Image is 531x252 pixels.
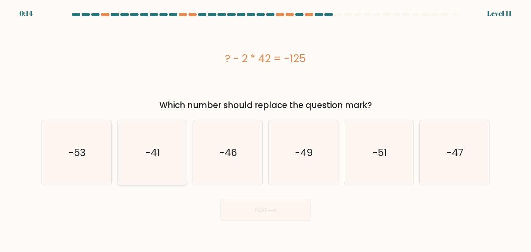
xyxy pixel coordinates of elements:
div: Level 11 [487,8,512,19]
text: -47 [447,146,464,159]
text: -53 [68,146,86,159]
div: 0:14 [19,8,33,19]
div: Which number should replace the question mark? [46,99,485,112]
text: -46 [220,146,237,159]
text: -49 [295,146,313,159]
text: -51 [372,146,387,159]
button: Next [221,199,310,221]
text: -41 [145,146,160,159]
div: ? - 2 * 42 = -125 [41,51,490,66]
